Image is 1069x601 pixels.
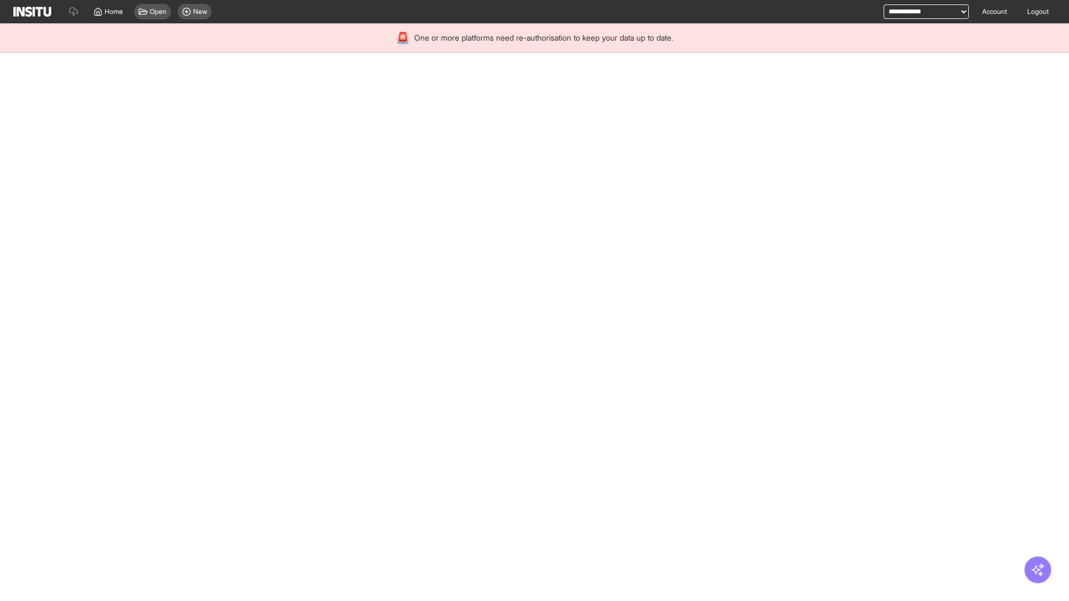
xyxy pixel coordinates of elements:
[13,7,51,17] img: Logo
[150,7,166,16] span: Open
[193,7,207,16] span: New
[414,32,673,43] span: One or more platforms need re-authorisation to keep your data up to date.
[396,30,410,46] div: 🚨
[105,7,123,16] span: Home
